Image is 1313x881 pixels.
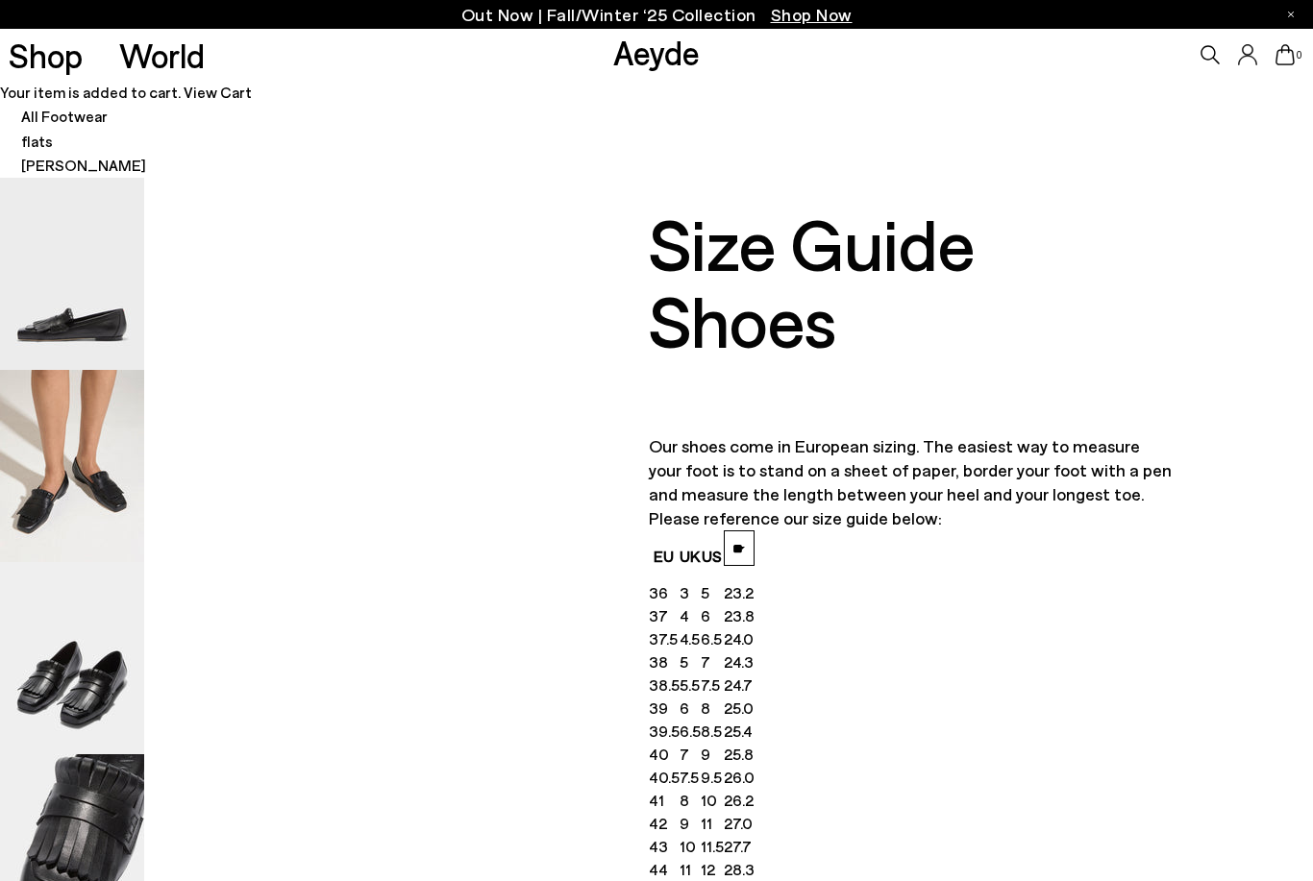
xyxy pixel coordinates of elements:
[701,743,724,766] td: 9
[649,434,1190,530] p: Our shoes come in European sizing. The easiest way to measure your foot is to stand on a sheet of...
[701,835,724,858] td: 11.5
[701,789,724,812] td: 10
[1276,44,1295,65] a: 0
[119,38,205,72] a: World
[701,673,724,697] td: 7.5
[649,766,680,789] td: 40.5
[724,858,755,881] td: 28.3
[680,812,701,835] td: 9
[701,650,724,673] td: 7
[701,766,724,789] td: 9.5
[701,697,724,720] td: 8
[724,627,755,650] td: 24.0
[724,789,755,812] td: 26.2
[724,766,755,789] td: 26.0
[21,132,53,150] a: flats
[649,835,680,858] td: 43
[680,789,701,812] td: 8
[701,530,724,581] th: US
[680,835,701,858] td: 10
[649,581,680,604] td: 36
[701,604,724,627] td: 6
[649,204,1190,281] div: Size Guide
[649,697,680,720] td: 39
[724,581,755,604] td: 23.2
[613,32,700,72] a: Aeyde
[701,581,724,604] td: 5
[724,743,755,766] td: 25.8
[680,673,701,697] td: 5.5
[649,650,680,673] td: 38
[724,650,755,673] td: 24.3
[724,697,755,720] td: 25.0
[701,720,724,743] td: 8.5
[21,107,108,125] a: All Footwear
[680,858,701,881] td: 11
[680,766,701,789] td: 7.5
[724,812,755,835] td: 27.0
[724,673,755,697] td: 24.7
[649,530,680,581] th: EU
[680,627,701,650] td: 4.5
[680,581,701,604] td: 3
[680,530,701,581] th: UK
[649,673,680,697] td: 38.5
[680,720,701,743] td: 6.5
[649,627,680,650] td: 37.5
[1295,50,1304,61] span: 0
[649,789,680,812] td: 41
[680,650,701,673] td: 5
[184,83,252,101] a: View Cart
[680,604,701,627] td: 4
[649,812,680,835] td: 42
[680,743,701,766] td: 7
[724,835,755,858] td: 27.7
[649,720,680,743] td: 39.5
[701,812,724,835] td: 11
[649,281,1190,357] div: Shoes
[724,720,755,743] td: 25.4
[9,38,83,72] a: Shop
[771,4,853,25] span: Navigate to /collections/new-in
[701,627,724,650] td: 6.5
[724,604,755,627] td: 23.8
[649,743,680,766] td: 40
[649,858,680,881] td: 44
[21,156,146,174] span: [PERSON_NAME]
[649,604,680,627] td: 37
[680,697,701,720] td: 6
[461,3,853,27] p: Out Now | Fall/Winter ‘25 Collection
[701,858,724,881] td: 12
